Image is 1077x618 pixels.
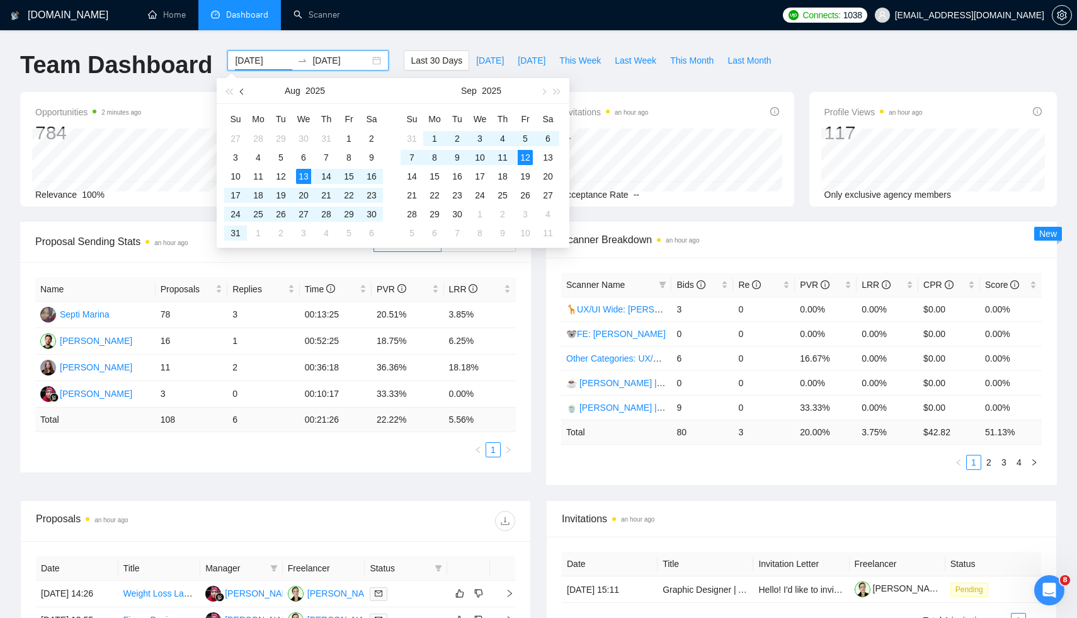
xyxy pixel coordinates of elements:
[446,167,469,186] td: 2025-09-16
[446,205,469,224] td: 2025-09-30
[824,190,952,200] span: Only exclusive agency members
[427,150,442,165] div: 8
[10,194,242,563] div: Dima каже…
[61,6,86,16] h1: Dima
[824,121,923,145] div: 117
[224,224,247,243] td: 2025-08-31
[471,586,486,601] button: dislike
[338,224,360,243] td: 2025-09-05
[296,150,311,165] div: 6
[35,121,141,145] div: 784
[486,443,500,457] a: 1
[315,224,338,243] td: 2025-09-04
[221,5,244,28] div: Закрити
[40,335,132,345] a: RV[PERSON_NAME]
[472,207,487,222] div: 1
[273,169,288,184] div: 12
[1033,107,1042,116] span: info-circle
[981,455,996,470] li: 2
[225,587,297,600] div: [PERSON_NAME]
[495,150,510,165] div: 11
[247,148,270,167] td: 2025-08-04
[10,183,242,184] div: New messages divider
[364,207,379,222] div: 30
[50,393,59,402] img: gigradar-bm.png
[375,590,382,597] span: mail
[561,190,629,200] span: Acceptance Rate
[11,376,241,398] textarea: Повідомлення...
[514,109,537,129] th: Fr
[401,167,423,186] td: 2025-09-14
[312,54,370,67] input: End date
[40,360,56,375] img: TB
[292,167,315,186] td: 2025-08-13
[338,186,360,205] td: 2025-08-22
[315,186,338,205] td: 2025-08-21
[247,167,270,186] td: 2025-08-11
[950,583,988,597] span: Pending
[66,144,232,156] div: з нього сьогодні не було сповіщень
[228,131,243,146] div: 27
[566,304,739,314] a: 🦒UX/UI Wide: [PERSON_NAME] 03/07 old
[360,224,383,243] td: 2025-09-06
[101,109,141,116] time: 2 minutes ago
[878,11,887,20] span: user
[670,54,714,67] span: This Month
[423,129,446,148] td: 2025-09-01
[423,205,446,224] td: 2025-09-29
[235,54,292,67] input: Start date
[292,186,315,205] td: 2025-08-20
[10,136,242,174] div: maksym.sokol@arounda.agency каже…
[227,277,299,302] th: Replies
[427,188,442,203] div: 22
[495,207,510,222] div: 2
[270,109,292,129] th: Tu
[60,307,110,321] div: Septi Marina
[404,207,419,222] div: 28
[491,167,514,186] td: 2025-09-18
[247,129,270,148] td: 2025-07-28
[472,150,487,165] div: 10
[432,559,445,578] span: filter
[292,148,315,167] td: 2025-08-06
[491,129,514,148] td: 2025-09-04
[824,105,923,120] span: Profile Views
[427,131,442,146] div: 1
[514,186,537,205] td: 2025-09-26
[552,50,608,71] button: This Week
[293,9,340,20] a: searchScanner
[518,169,533,184] div: 19
[338,167,360,186] td: 2025-08-15
[486,442,501,457] li: 1
[60,403,70,413] button: Завантажити вкладений файл
[966,455,981,470] li: 1
[341,131,356,146] div: 1
[63,115,232,127] div: ось наприклад цей сканера
[224,167,247,186] td: 2025-08-10
[288,588,380,598] a: VK[PERSON_NAME]
[401,148,423,167] td: 2025-09-07
[270,186,292,205] td: 2025-08-19
[247,186,270,205] td: 2025-08-18
[514,129,537,148] td: 2025-09-05
[40,307,56,323] img: SM
[663,50,721,71] button: This Month
[663,585,886,595] a: Graphic Designer | AI image generation | Static Ads Meta
[889,109,922,116] time: an hour ago
[491,186,514,205] td: 2025-09-25
[364,169,379,184] div: 16
[341,150,356,165] div: 8
[319,169,334,184] div: 14
[496,516,515,526] span: download
[228,169,243,184] div: 10
[364,150,379,165] div: 9
[205,586,221,602] img: D
[338,148,360,167] td: 2025-08-08
[1027,455,1042,470] li: Next Page
[404,150,419,165] div: 7
[82,190,105,200] span: 100%
[20,50,212,80] h1: Team Dashboard
[455,588,464,598] span: like
[504,446,512,454] span: right
[296,207,311,222] div: 27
